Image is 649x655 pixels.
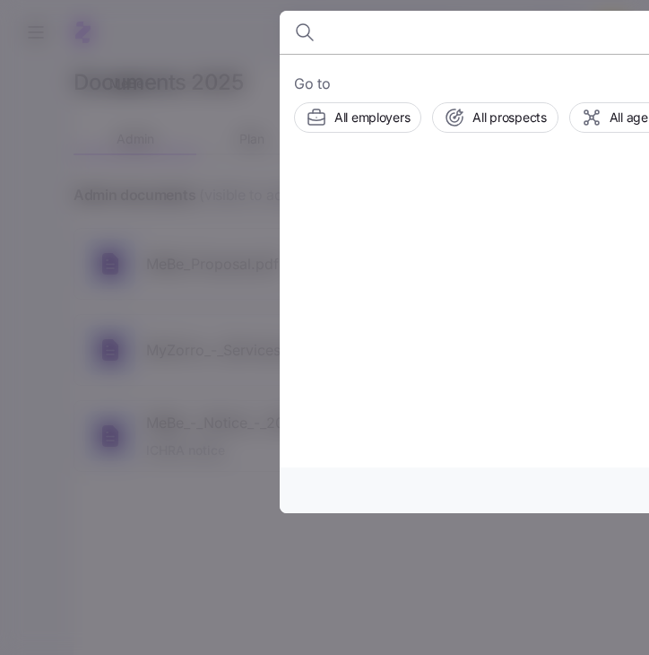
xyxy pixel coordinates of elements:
[294,102,421,133] button: All employers
[334,109,410,127] span: All employers
[472,109,546,127] span: All prospects
[432,102,558,133] button: All prospects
